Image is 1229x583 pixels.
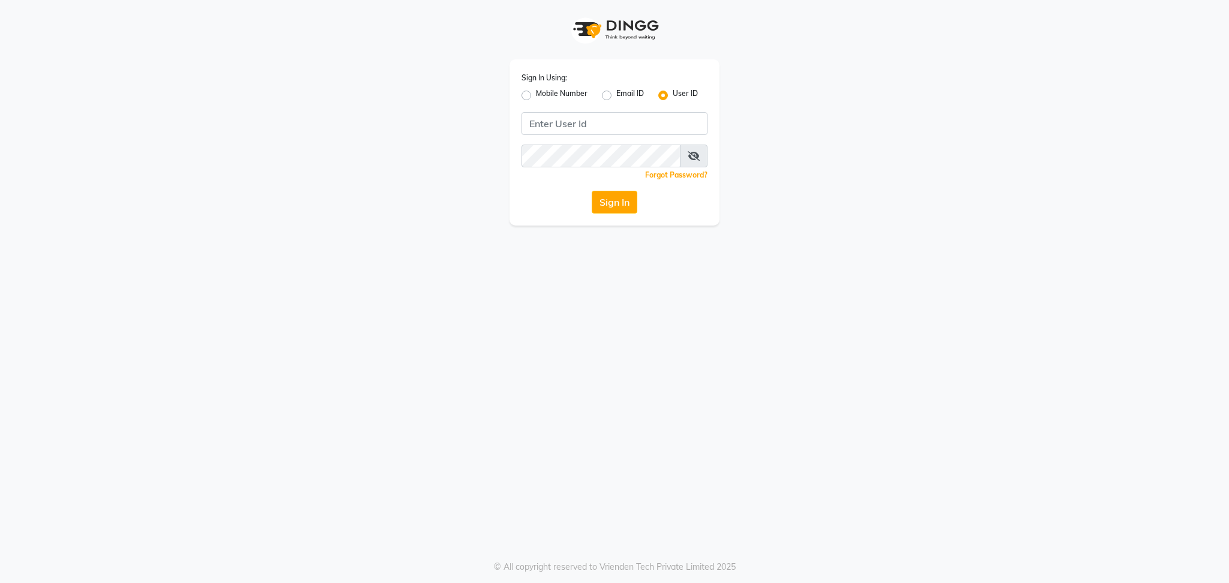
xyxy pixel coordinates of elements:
[521,73,567,83] label: Sign In Using:
[673,88,698,103] label: User ID
[521,112,708,135] input: Username
[536,88,587,103] label: Mobile Number
[616,88,644,103] label: Email ID
[645,170,708,179] a: Forgot Password?
[521,145,681,167] input: Username
[592,191,637,214] button: Sign In
[566,12,663,47] img: logo1.svg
